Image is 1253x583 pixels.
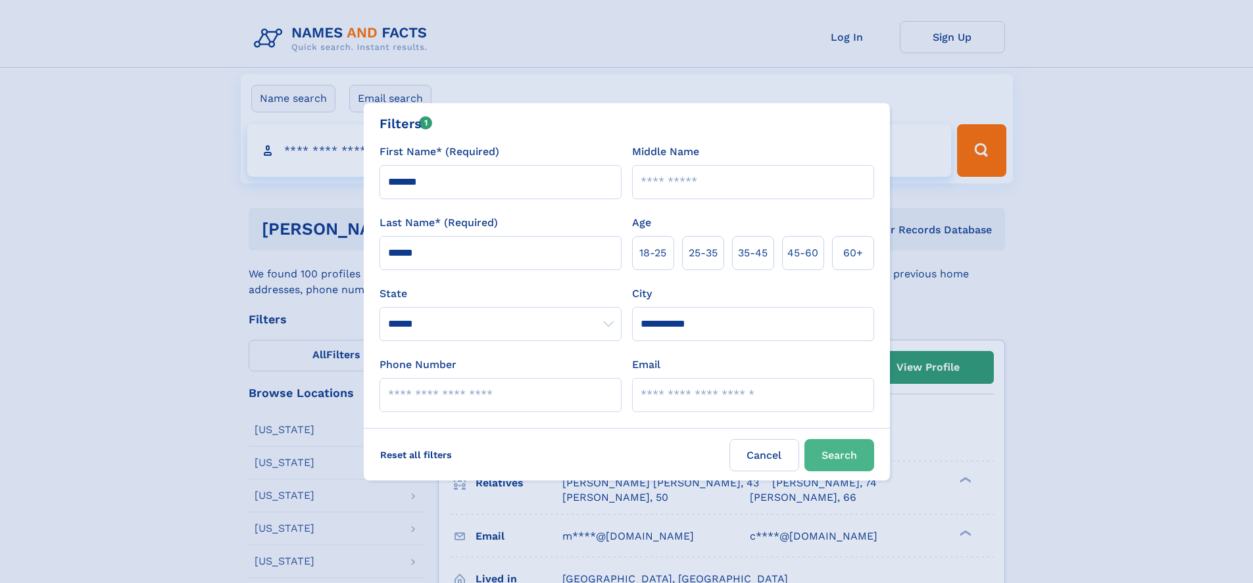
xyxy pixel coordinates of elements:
[380,114,433,133] div: Filters
[632,357,660,373] label: Email
[843,245,863,261] span: 60+
[632,215,651,231] label: Age
[632,286,652,302] label: City
[380,357,456,373] label: Phone Number
[729,439,799,471] label: Cancel
[804,439,874,471] button: Search
[738,245,768,261] span: 35‑45
[689,245,718,261] span: 25‑35
[380,144,499,160] label: First Name* (Required)
[380,286,622,302] label: State
[372,439,460,471] label: Reset all filters
[787,245,818,261] span: 45‑60
[639,245,666,261] span: 18‑25
[380,215,498,231] label: Last Name* (Required)
[632,144,699,160] label: Middle Name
